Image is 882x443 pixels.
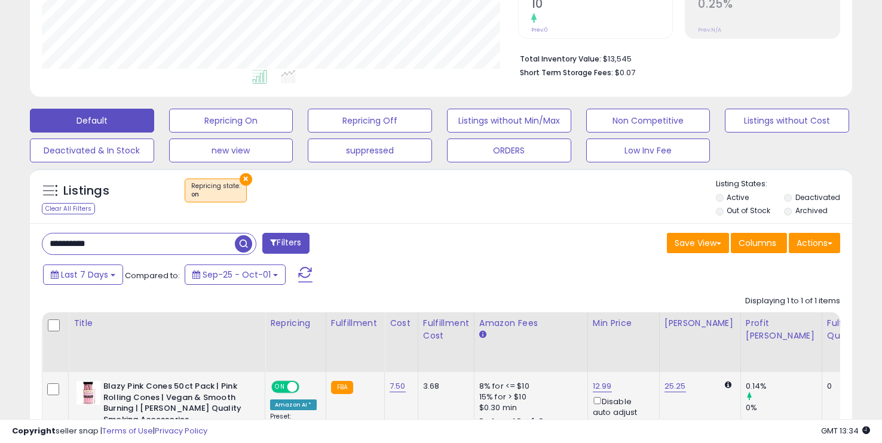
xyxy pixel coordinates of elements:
[520,54,601,64] b: Total Inventory Value:
[169,139,293,162] button: new view
[716,179,853,190] p: Listing States:
[423,317,469,342] div: Fulfillment Cost
[520,67,613,78] b: Short Term Storage Fees:
[331,381,353,394] small: FBA
[827,317,868,342] div: Fulfillable Quantity
[746,317,817,342] div: Profit [PERSON_NAME]
[331,317,379,330] div: Fulfillment
[745,296,840,307] div: Displaying 1 to 1 of 1 items
[447,109,571,133] button: Listings without Min/Max
[739,237,776,249] span: Columns
[12,426,207,437] div: seller snap | |
[203,269,271,281] span: Sep-25 - Oct-01
[155,425,207,436] a: Privacy Policy
[746,402,822,413] div: 0%
[103,381,249,428] b: Blazy Pink Cones 50ct Pack | Pink Rolling Cones | Vegan & Smooth Burning | [PERSON_NAME] Quality ...
[795,192,840,202] label: Deactivated
[169,109,293,133] button: Repricing On
[664,317,736,330] div: [PERSON_NAME]
[61,269,108,281] span: Last 7 Days
[727,205,770,216] label: Out of Stock
[479,317,583,330] div: Amazon Fees
[308,109,432,133] button: Repricing Off
[298,382,317,392] span: OFF
[73,317,260,330] div: Title
[586,139,710,162] button: Low Inv Fee
[664,380,686,392] a: 25.25
[593,317,654,330] div: Min Price
[191,181,240,199] span: Repricing state :
[479,392,578,402] div: 15% for > $10
[593,380,612,392] a: 12.99
[698,26,721,33] small: Prev: N/A
[725,109,849,133] button: Listings without Cost
[795,205,828,216] label: Archived
[520,51,831,65] li: $13,545
[727,192,749,202] label: Active
[479,381,578,392] div: 8% for <= $10
[262,233,309,254] button: Filters
[447,139,571,162] button: ORDERS
[593,395,650,429] div: Disable auto adjust min
[746,381,822,392] div: 0.14%
[667,233,729,253] button: Save View
[270,399,317,410] div: Amazon AI *
[390,380,406,392] a: 7.50
[240,173,252,186] button: ×
[125,270,180,281] span: Compared to:
[12,425,56,436] strong: Copyright
[423,381,465,392] div: 3.68
[30,109,154,133] button: Default
[390,317,413,330] div: Cost
[479,402,578,413] div: $0.30 min
[789,233,840,253] button: Actions
[270,317,321,330] div: Repricing
[821,425,870,436] span: 2025-10-9 13:34 GMT
[42,203,95,214] div: Clear All Filters
[30,139,154,162] button: Deactivated & In Stock
[63,183,109,199] h5: Listings
[308,139,432,162] button: suppressed
[76,381,100,405] img: 417S7BRuDDL._SL40_.jpg
[586,109,710,133] button: Non Competitive
[272,382,287,392] span: ON
[43,264,123,285] button: Last 7 Days
[102,425,153,436] a: Terms of Use
[531,26,548,33] small: Prev: 0
[479,330,486,340] small: Amazon Fees.
[615,67,635,78] span: $0.07
[191,190,240,199] div: on
[185,264,286,285] button: Sep-25 - Oct-01
[731,233,787,253] button: Columns
[827,381,864,392] div: 0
